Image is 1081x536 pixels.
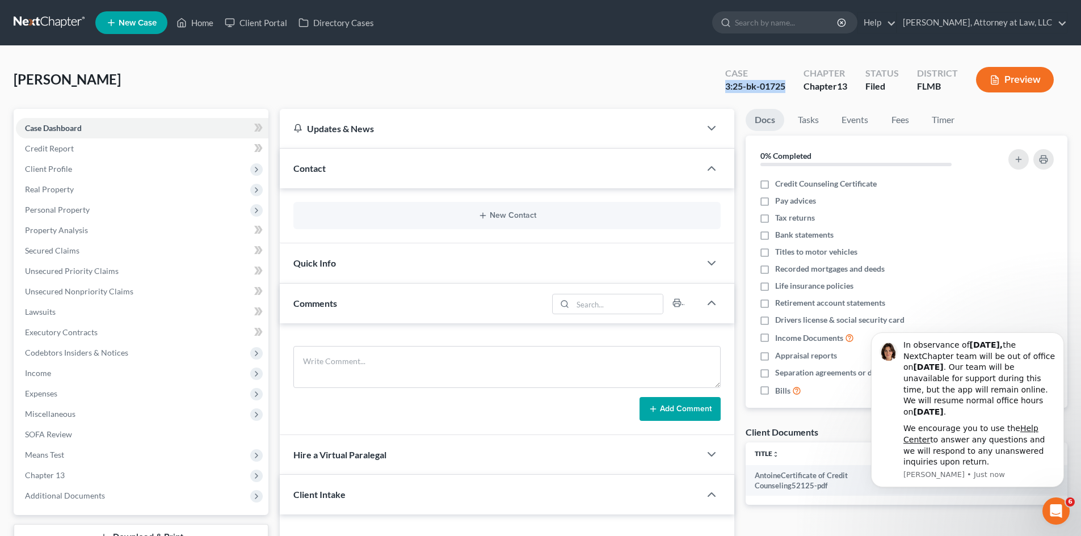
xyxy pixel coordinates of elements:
[882,109,918,131] a: Fees
[854,322,1081,494] iframe: Intercom notifications message
[25,348,128,357] span: Codebtors Insiders & Notices
[858,12,896,33] a: Help
[171,12,219,33] a: Home
[775,297,885,309] span: Retirement account statements
[25,164,72,174] span: Client Profile
[897,12,1067,33] a: [PERSON_NAME], Attorney at Law, LLC
[755,449,779,458] a: Titleunfold_more
[16,220,268,240] a: Property Analysis
[16,322,268,343] a: Executory Contracts
[25,205,90,214] span: Personal Property
[16,281,268,302] a: Unsecured Nonpriority Claims
[775,332,843,344] span: Income Documents
[775,229,834,240] span: Bank statements
[14,71,121,87] span: [PERSON_NAME]
[16,302,268,322] a: Lawsuits
[25,327,98,337] span: Executory Contracts
[16,138,268,159] a: Credit Report
[804,67,847,80] div: Chapter
[772,451,779,458] i: unfold_more
[293,12,380,33] a: Directory Cases
[775,263,885,275] span: Recorded mortgages and deeds
[917,67,958,80] div: District
[293,163,326,174] span: Contact
[25,409,75,419] span: Miscellaneous
[293,489,346,500] span: Client Intake
[293,449,386,460] span: Hire a Virtual Paralegal
[775,212,815,223] span: Tax returns
[573,294,663,314] input: Search...
[302,211,712,220] button: New Contact
[25,286,133,296] span: Unsecured Nonpriority Claims
[25,491,105,500] span: Additional Documents
[746,109,784,131] a: Docs
[16,261,268,281] a: Unsecured Priority Claims
[976,67,1054,92] button: Preview
[293,298,337,309] span: Comments
[775,178,877,189] span: Credit Counseling Certificate
[760,151,811,161] strong: 0% Completed
[1042,497,1070,525] iframe: Intercom live chat
[923,109,964,131] a: Timer
[775,385,790,396] span: Bills
[25,246,79,255] span: Secured Claims
[25,123,82,133] span: Case Dashboard
[775,246,857,258] span: Titles to motor vehicles
[293,123,687,134] div: Updates & News
[865,67,899,80] div: Status
[293,258,336,268] span: Quick Info
[735,12,839,33] input: Search by name...
[25,429,72,439] span: SOFA Review
[25,307,56,316] span: Lawsuits
[837,81,847,91] span: 13
[119,19,157,27] span: New Case
[16,424,268,445] a: SOFA Review
[775,367,936,378] span: Separation agreements or decrees of divorces
[917,80,958,93] div: FLMB
[865,80,899,93] div: Filed
[25,184,74,194] span: Real Property
[16,240,268,261] a: Secured Claims
[1066,497,1075,507] span: 6
[640,397,721,421] button: Add Comment
[746,465,907,496] td: AntoineCertificate of Credit Counseling52125-pdf
[746,426,818,438] div: Client Documents
[775,314,905,326] span: Drivers license & social security card
[25,368,51,378] span: Income
[725,80,785,93] div: 3:25-bk-01725
[25,450,64,459] span: Means Test
[775,280,853,292] span: Life insurance policies
[789,109,828,131] a: Tasks
[25,225,88,235] span: Property Analysis
[725,67,785,80] div: Case
[25,144,74,153] span: Credit Report
[775,350,837,361] span: Appraisal reports
[775,195,816,206] span: Pay advices
[804,80,847,93] div: Chapter
[25,266,119,276] span: Unsecured Priority Claims
[832,109,877,131] a: Events
[16,118,268,138] a: Case Dashboard
[25,470,65,480] span: Chapter 13
[25,389,57,398] span: Expenses
[219,12,293,33] a: Client Portal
